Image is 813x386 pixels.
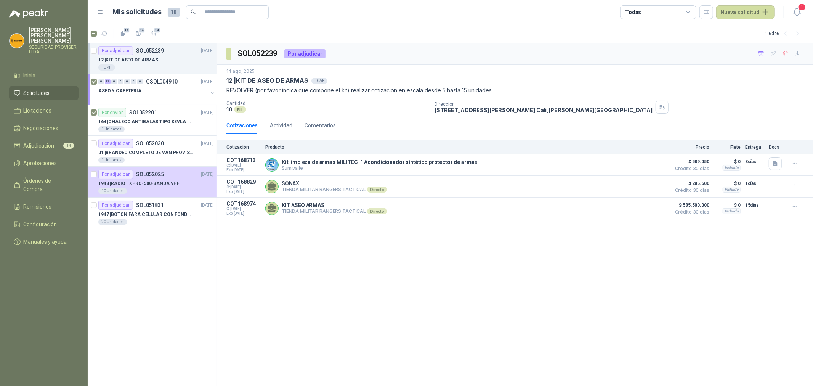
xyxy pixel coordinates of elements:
[98,180,180,187] p: 1948 | RADIO TXPRO-500-BANDA VHF
[88,167,217,198] a: Por adjudicarSOL052025[DATE] 1948 |RADIO TXPRO-500-BANDA VHF10 Unidades
[201,171,214,178] p: [DATE]
[671,201,709,210] span: $ 535.500.000
[9,9,48,18] img: Logo peakr
[9,121,79,135] a: Negociaciones
[131,79,136,84] div: 0
[88,43,217,74] a: Por adjudicarSOL052239[DATE] 12 |KIT DE ASEO DE ARMAS10 KIT
[24,106,52,115] span: Licitaciones
[311,78,327,84] div: ECAP
[266,159,278,171] img: Company Logo
[671,210,709,214] span: Crédito 30 días
[98,118,193,125] p: 164 | CHALECO ANTIBALAS TIPO KEVLA T/ M
[9,68,79,83] a: Inicio
[98,77,215,101] a: 0 13 0 0 0 0 0 GSOL004910[DATE] ASEO Y CAFETERIA
[282,180,387,187] p: SONAX
[226,68,255,75] p: 14 ago, 2025
[136,48,164,53] p: SOL052239
[201,47,214,55] p: [DATE]
[226,168,261,172] span: Exp: [DATE]
[10,34,24,48] img: Company Logo
[237,48,278,60] h3: SOL052239
[201,140,214,147] p: [DATE]
[146,79,178,84] p: GSOL004910
[790,5,804,19] button: 1
[88,198,217,228] a: Por adjudicarSOL051831[DATE] 1947 |BOTON PARA CELULAR CON FONDO AMARILLO20 Unidades
[98,149,193,156] p: 01 | BRANDEO COMPLETO DE VAN PROVISER
[24,71,36,80] span: Inicio
[98,64,115,71] div: 10 KIT
[98,87,141,95] p: ASEO Y CAFETERIA
[98,46,133,55] div: Por adjudicar
[226,185,261,190] span: C: [DATE]
[671,188,709,193] span: Crédito 30 días
[24,177,71,193] span: Órdenes de Compra
[124,79,130,84] div: 0
[201,78,214,85] p: [DATE]
[9,199,79,214] a: Remisiones
[98,188,127,194] div: 10 Unidades
[671,157,709,166] span: $ 589.050
[29,27,79,43] p: [PERSON_NAME] [PERSON_NAME] [PERSON_NAME]
[284,49,326,58] div: Por adjudicar
[148,27,160,40] button: 14
[98,211,193,218] p: 1947 | BOTON PARA CELULAR CON FONDO AMARILLO
[98,56,158,64] p: 12 | KIT DE ASEO DE ARMAS
[226,101,428,106] p: Cantidad
[9,138,79,153] a: Adjudicación14
[745,201,764,210] p: 15 días
[723,187,741,193] div: Incluido
[98,108,126,117] div: Por enviar
[716,5,775,19] button: Nueva solicitud
[714,145,741,150] p: Flete
[9,86,79,100] a: Solicitudes
[714,179,741,188] p: $ 0
[111,79,117,84] div: 0
[24,89,50,97] span: Solicitudes
[29,45,79,54] p: SEGURIDAD PROVISER LTDA
[769,145,784,150] p: Docs
[282,159,478,165] p: Kit limpieza de armas MILITEC-1 Acondicionador sintético protector de armas
[154,27,161,33] span: 14
[282,208,387,214] p: TIENDA MILITAR RANGERS TACTICAL
[745,145,764,150] p: Entrega
[226,157,261,163] p: COT168713
[9,103,79,118] a: Licitaciones
[168,8,180,17] span: 18
[226,121,258,130] div: Cotizaciones
[24,220,57,228] span: Configuración
[282,187,387,193] p: TIENDA MILITAR RANGERS TACTICAL
[63,143,74,149] span: 14
[367,208,387,214] div: Directo
[723,208,741,214] div: Incluido
[714,157,741,166] p: $ 0
[714,201,741,210] p: $ 0
[226,211,261,216] span: Exp: [DATE]
[129,110,157,115] p: SOL052201
[265,145,667,150] p: Producto
[117,27,129,40] button: 14
[9,235,79,249] a: Manuales y ayuda
[118,79,123,84] div: 0
[191,9,196,14] span: search
[9,217,79,232] a: Configuración
[24,238,67,246] span: Manuales y ayuda
[435,107,653,113] p: [STREET_ADDRESS][PERSON_NAME] Cali , [PERSON_NAME][GEOGRAPHIC_DATA]
[226,77,308,85] p: 12 | KIT DE ASEO DE ARMAS
[98,170,133,179] div: Por adjudicar
[201,109,214,116] p: [DATE]
[625,8,641,16] div: Todas
[9,174,79,196] a: Órdenes de Compra
[745,179,764,188] p: 1 días
[98,201,133,210] div: Por adjudicar
[123,27,130,33] span: 14
[137,79,143,84] div: 0
[24,142,55,150] span: Adjudicación
[136,172,164,177] p: SOL052025
[226,163,261,168] span: C: [DATE]
[226,86,804,95] p: REVOLVER (por favor indica que compone el kit) realizar cotizacion en escala desde 5 hasta 15 uni...
[226,106,233,113] p: 10
[98,157,125,163] div: 1 Unidades
[282,202,387,208] p: KIT ASEO ARMAS
[671,145,709,150] p: Precio
[226,201,261,207] p: COT168974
